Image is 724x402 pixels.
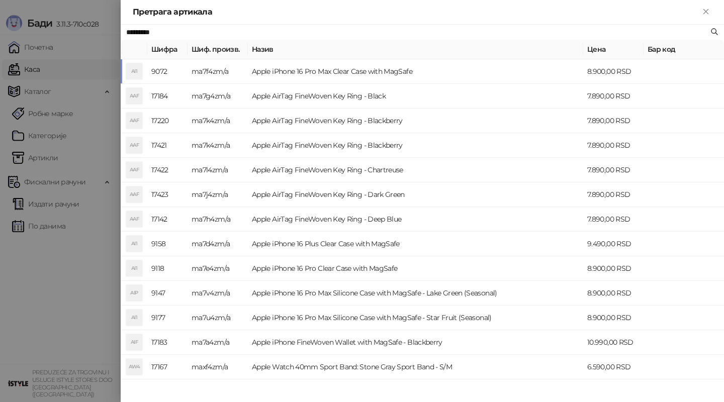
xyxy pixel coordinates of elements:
[126,285,142,301] div: AIP
[126,211,142,227] div: AAF
[188,182,248,207] td: ma7j4zm/a
[147,232,188,256] td: 9158
[147,306,188,330] td: 9177
[133,6,700,18] div: Претрага артикала
[188,306,248,330] td: ma7u4zm/a
[248,158,583,182] td: Apple AirTag FineWoven Key Ring - Chartreuse
[126,334,142,350] div: AIF
[147,84,188,109] td: 17184
[248,355,583,379] td: Apple Watch 40mm Sport Band: Stone Gray Sport Band - S/M
[248,232,583,256] td: Apple iPhone 16 Plus Clear Case with MagSafe
[147,182,188,207] td: 17423
[147,355,188,379] td: 17167
[126,137,142,153] div: AAF
[188,232,248,256] td: ma7d4zm/a
[126,260,142,276] div: AI1
[147,40,188,59] th: Шифра
[126,113,142,129] div: AAF
[248,109,583,133] td: Apple AirTag FineWoven Key Ring - Blackberry
[644,40,724,59] th: Бар код
[248,40,583,59] th: Назив
[147,109,188,133] td: 17220
[583,182,644,207] td: 7.890,00 RSD
[583,133,644,158] td: 7.890,00 RSD
[188,158,248,182] td: ma7l4zm/a
[248,84,583,109] td: Apple AirTag FineWoven Key Ring - Black
[248,59,583,84] td: Apple iPhone 16 Pro Max Clear Case with MagSafe
[147,256,188,281] td: 9118
[583,109,644,133] td: 7.890,00 RSD
[188,84,248,109] td: ma7g4zm/a
[126,63,142,79] div: AI1
[147,330,188,355] td: 17183
[583,281,644,306] td: 8.900,00 RSD
[583,158,644,182] td: 7.890,00 RSD
[147,158,188,182] td: 17422
[583,207,644,232] td: 7.890,00 RSD
[126,310,142,326] div: AI1
[248,281,583,306] td: Apple iPhone 16 Pro Max Silicone Case with MagSafe - Lake Green (Seasonal)
[583,232,644,256] td: 9.490,00 RSD
[188,355,248,379] td: maxf4zm/a
[248,306,583,330] td: Apple iPhone 16 Pro Max Silicone Case with MagSafe - Star Fruit (Seasonal)
[248,133,583,158] td: Apple AirTag FineWoven Key Ring - Blackberry
[248,330,583,355] td: Apple iPhone FineWoven Wallet with MagSafe - Blackberry
[583,355,644,379] td: 6.590,00 RSD
[147,281,188,306] td: 9147
[188,109,248,133] td: ma7k4zm/a
[126,186,142,203] div: AAF
[583,84,644,109] td: 7.890,00 RSD
[583,59,644,84] td: 8.900,00 RSD
[248,256,583,281] td: Apple iPhone 16 Pro Clear Case with MagSafe
[188,40,248,59] th: Шиф. произв.
[700,6,712,18] button: Close
[583,40,644,59] th: Цена
[188,133,248,158] td: ma7k4zm/a
[147,133,188,158] td: 17421
[147,59,188,84] td: 9072
[126,88,142,104] div: AAF
[583,306,644,330] td: 8.900,00 RSD
[188,330,248,355] td: ma7a4zm/a
[248,207,583,232] td: Apple AirTag FineWoven Key Ring - Deep Blue
[583,330,644,355] td: 10.990,00 RSD
[188,281,248,306] td: ma7v4zm/a
[147,207,188,232] td: 17142
[248,182,583,207] td: Apple AirTag FineWoven Key Ring - Dark Green
[126,359,142,375] div: AW4
[188,59,248,84] td: ma7f4zm/a
[188,256,248,281] td: ma7e4zm/a
[188,207,248,232] td: ma7h4zm/a
[126,236,142,252] div: AI1
[126,162,142,178] div: AAF
[583,256,644,281] td: 8.900,00 RSD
